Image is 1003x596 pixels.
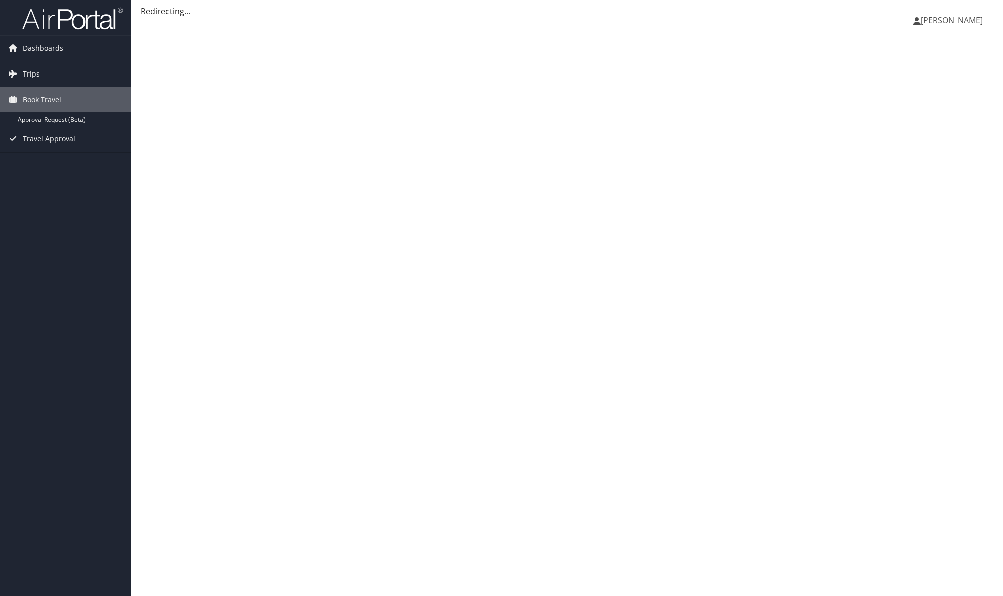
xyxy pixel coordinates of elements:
[22,7,123,30] img: airportal-logo.png
[23,126,75,152] span: Travel Approval
[23,61,40,87] span: Trips
[141,5,993,17] div: Redirecting...
[23,36,63,61] span: Dashboards
[913,5,993,35] a: [PERSON_NAME]
[23,87,61,112] span: Book Travel
[921,15,983,26] span: [PERSON_NAME]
